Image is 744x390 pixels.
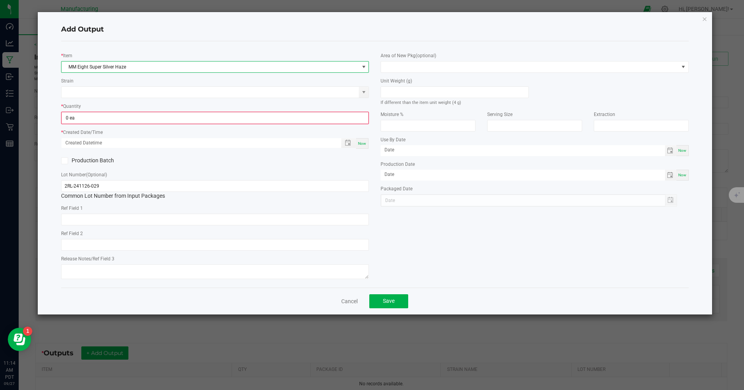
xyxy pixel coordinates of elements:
label: Ref Field 1 [61,205,83,212]
iframe: Resource center [8,328,31,351]
input: Created Datetime [61,138,333,148]
span: Toggle calendar [665,170,676,181]
label: Release Notes/Ref Field 3 [61,255,114,262]
span: Now [678,148,686,153]
input: Date [381,145,665,155]
label: Strain [61,77,74,84]
label: Production Batch [61,156,209,165]
span: Toggle popup [341,138,356,148]
label: Extraction [594,111,615,118]
span: MM Eight Super Silver Haze [61,61,359,72]
label: Lot Number [61,171,107,178]
h4: Add Output [61,25,688,35]
label: Item [63,52,72,59]
a: Cancel [341,297,358,305]
label: Moisture % [381,111,404,118]
label: Created Date/Time [63,129,103,136]
label: Production Date [381,161,415,168]
label: Ref Field 2 [61,230,83,237]
div: Common Lot Number from Input Packages [61,180,369,200]
label: Area of New Pkg [381,52,436,59]
label: Unit Weight (g) [381,77,412,84]
span: Now [358,141,366,146]
span: (Optional) [86,172,107,177]
small: If different than the item unit weight (4 g) [381,100,461,105]
button: Save [369,294,408,308]
iframe: Resource center unread badge [23,327,32,336]
label: Use By Date [381,136,405,143]
span: (optional) [416,53,436,58]
span: Now [678,173,686,177]
span: Toggle calendar [665,145,676,156]
label: Quantity [63,103,81,110]
input: Date [381,170,665,179]
span: Save [383,298,395,304]
label: Packaged Date [381,185,412,192]
label: Serving Size [487,111,512,118]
